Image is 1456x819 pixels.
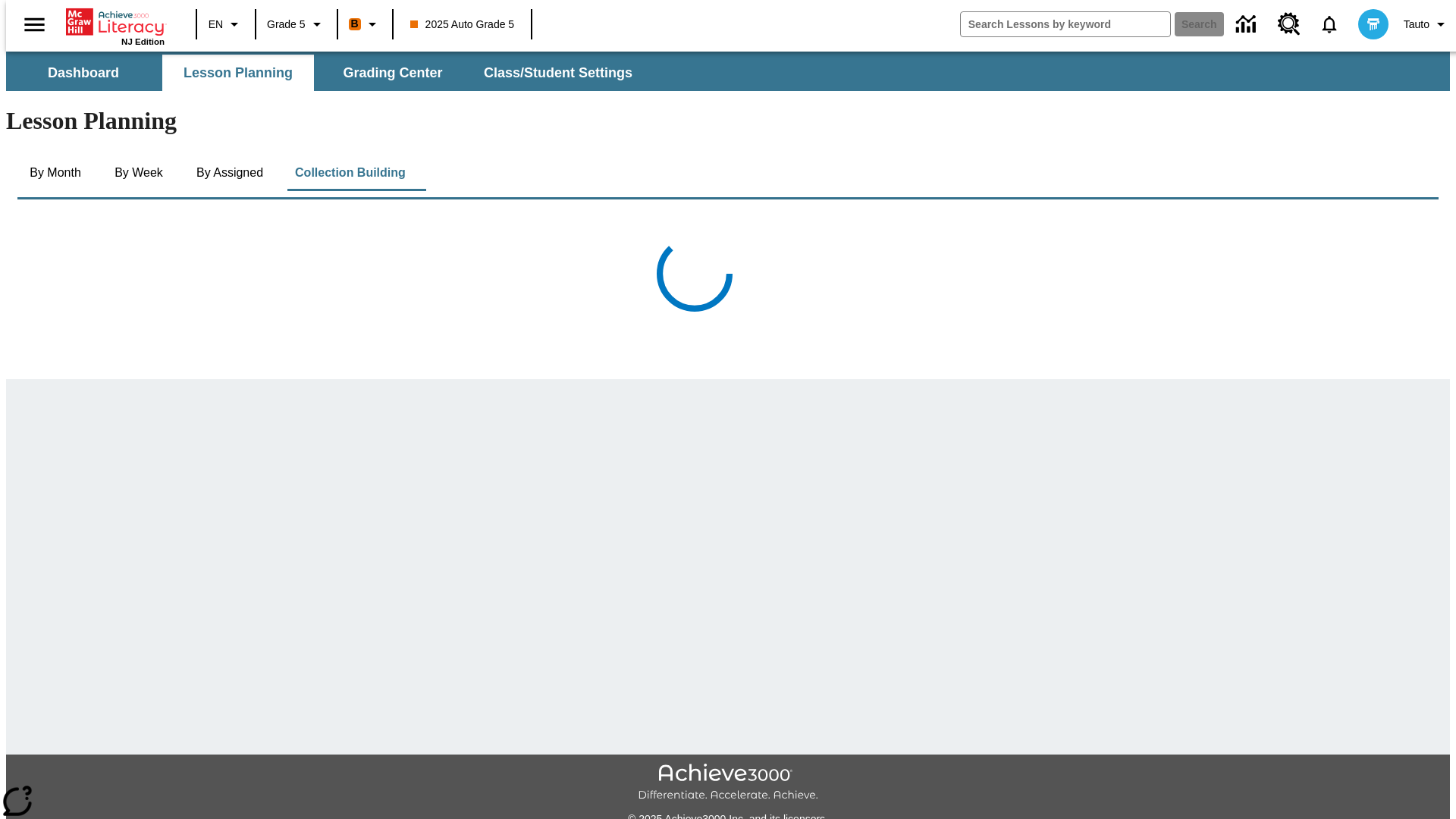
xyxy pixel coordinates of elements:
[961,12,1170,36] input: search field
[209,17,223,33] span: EN
[1398,11,1456,38] button: Profile/Settings
[1358,9,1389,39] img: avatar image
[6,52,1450,91] div: SubNavbar
[184,64,293,82] span: Lesson Planning
[12,2,57,47] button: Open side menu
[202,11,250,38] button: Language: EN, Select a language
[343,64,442,82] span: Grading Center
[6,55,646,91] div: SubNavbar
[101,155,177,191] button: By Week
[121,37,165,46] span: NJ Edition
[162,55,314,91] button: Lesson Planning
[66,5,165,46] div: Home
[317,55,469,91] button: Grading Center
[351,14,359,33] span: B
[1269,4,1310,45] a: Resource Center, Will open in new tab
[6,107,1450,135] h1: Lesson Planning
[17,155,93,191] button: By Month
[267,17,306,33] span: Grade 5
[1227,4,1269,45] a: Data Center
[184,155,275,191] button: By Assigned
[1404,17,1429,33] span: Tauto
[1310,5,1349,44] a: Notifications
[472,55,645,91] button: Class/Student Settings
[48,64,119,82] span: Dashboard
[1349,5,1398,44] button: Select a new avatar
[66,7,165,37] a: Home
[261,11,332,38] button: Grade: Grade 5, Select a grade
[8,55,159,91] button: Dashboard
[410,17,515,33] span: 2025 Auto Grade 5
[638,764,818,802] img: Achieve3000 Differentiate Accelerate Achieve
[484,64,632,82] span: Class/Student Settings
[283,155,418,191] button: Collection Building
[343,11,388,38] button: Boost Class color is orange. Change class color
